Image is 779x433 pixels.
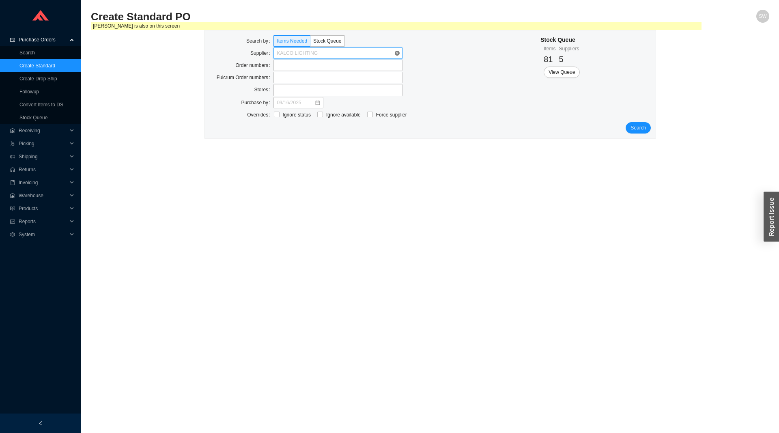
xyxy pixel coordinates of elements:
span: KALCO LIGHTING [277,48,399,58]
span: Stock Queue [313,38,341,44]
label: Supplier: [250,47,273,59]
div: Suppliers [559,45,579,53]
span: 81 [544,55,553,64]
span: SW [759,10,766,23]
div: Items [544,45,555,53]
a: Stock Queue [19,115,47,121]
span: Items Needed [277,38,307,44]
span: Purchase Orders [19,33,67,46]
span: Returns [19,163,67,176]
label: Search by [246,35,273,47]
div: Stock Queue [540,35,580,45]
span: close-circle [395,51,400,56]
span: Ignore status [280,111,314,119]
button: View Queue [544,67,580,78]
label: Stores [254,84,273,95]
span: book [10,180,15,185]
a: Create Drop Ship [19,76,57,82]
label: Fulcrum Order numbers [217,72,274,83]
label: Purchase by [241,97,273,108]
span: Ignore available [323,111,364,119]
span: read [10,206,15,211]
span: Receiving [19,124,67,137]
span: Picking [19,137,67,150]
label: Order numbers [235,60,273,71]
a: Create Standard [19,63,55,69]
span: Search [631,124,646,132]
span: left [38,421,43,426]
button: Search [626,122,651,134]
span: Reports [19,215,67,228]
span: Shipping [19,150,67,163]
span: Force supplier [373,111,410,119]
label: Overrides [247,109,273,121]
span: fund [10,219,15,224]
a: Search [19,50,35,56]
a: Followup [19,89,39,95]
a: Convert Items to DS [19,102,63,108]
span: View Queue [549,68,575,76]
span: customer-service [10,167,15,172]
span: System [19,228,67,241]
span: 5 [559,55,564,64]
span: credit-card [10,37,15,42]
input: 09/16/2025 [277,99,314,107]
span: Warehouse [19,189,67,202]
span: Products [19,202,67,215]
h2: Create Standard PO [91,10,600,24]
span: setting [10,232,15,237]
span: Invoicing [19,176,67,189]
